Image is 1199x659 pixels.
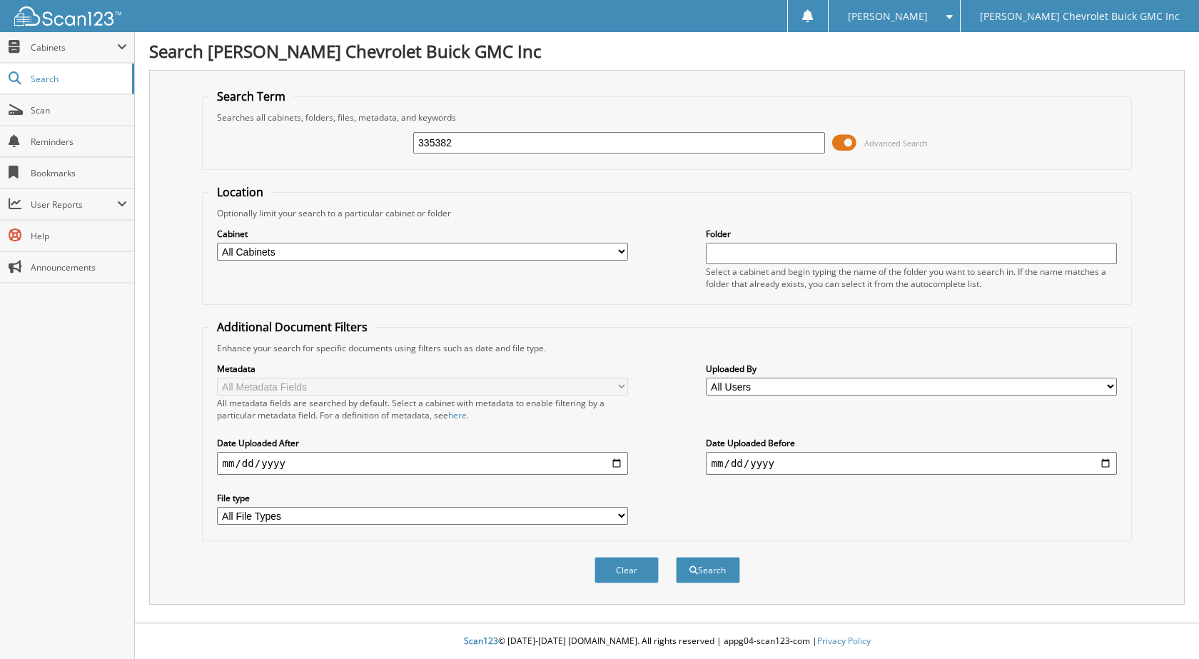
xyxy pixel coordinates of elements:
legend: Search Term [210,89,293,104]
label: Folder [706,228,1118,240]
label: Date Uploaded After [217,437,629,449]
span: User Reports [31,198,117,211]
legend: Additional Document Filters [210,319,375,335]
button: Clear [595,557,659,583]
a: here [448,409,467,421]
legend: Location [210,184,270,200]
span: Scan [31,104,127,116]
span: [PERSON_NAME] [848,12,928,21]
div: © [DATE]-[DATE] [DOMAIN_NAME]. All rights reserved | appg04-scan123-com | [135,624,1199,659]
a: Privacy Policy [817,635,871,647]
label: Date Uploaded Before [706,437,1118,449]
input: start [217,452,629,475]
span: Cabinets [31,41,117,54]
label: Cabinet [217,228,629,240]
input: end [706,452,1118,475]
div: All metadata fields are searched by default. Select a cabinet with metadata to enable filtering b... [217,397,629,421]
div: Searches all cabinets, folders, files, metadata, and keywords [210,111,1125,124]
span: Bookmarks [31,167,127,179]
span: Search [31,73,125,85]
span: [PERSON_NAME] Chevrolet Buick GMC Inc [980,12,1180,21]
button: Search [676,557,740,583]
h1: Search [PERSON_NAME] Chevrolet Buick GMC Inc [149,39,1185,63]
div: Select a cabinet and begin typing the name of the folder you want to search in. If the name match... [706,266,1118,290]
div: Optionally limit your search to a particular cabinet or folder [210,207,1125,219]
span: Advanced Search [864,138,928,149]
div: Enhance your search for specific documents using filters such as date and file type. [210,342,1125,354]
span: Reminders [31,136,127,148]
label: Uploaded By [706,363,1118,375]
label: File type [217,492,629,504]
label: Metadata [217,363,629,375]
span: Announcements [31,261,127,273]
span: Scan123 [464,635,498,647]
img: scan123-logo-white.svg [14,6,121,26]
span: Help [31,230,127,242]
